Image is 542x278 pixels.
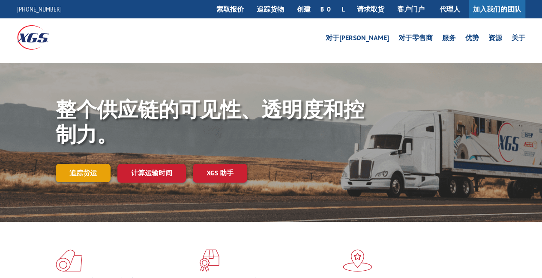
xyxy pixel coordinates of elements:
a: 服务 [442,35,456,44]
a: 对于零售商 [398,35,433,44]
font: 整个供应链的可见性、透明度和控制力。 [56,96,364,147]
a: XGS 助手 [193,164,247,182]
font: XGS 助手 [207,169,234,177]
font: 追踪货物 [257,5,284,13]
font: 计算运输时间 [131,169,172,177]
font: 索取报价 [216,5,244,13]
img: xgs-icon-旗舰分销模式-红色 [343,249,372,272]
a: 优势 [465,35,479,44]
font: 资源 [488,33,502,42]
a: 资源 [488,35,502,44]
a: [PHONE_NUMBER] [17,5,62,13]
font: 代理人 [440,5,460,13]
img: xgs 图标聚焦于地板红色 [199,249,219,272]
font: 加入我们的团队 [473,5,521,13]
font: 追踪货运 [69,169,97,177]
a: 对于[PERSON_NAME] [326,35,389,44]
font: 请求取货 [357,5,384,13]
a: 计算运输时间 [117,164,186,182]
font: 关于 [512,33,525,42]
font: 客户门户 [397,5,425,13]
font: 创建 BOL [297,5,344,13]
img: xgs-icon-total-供应链智能-红色 [56,249,82,272]
a: 关于 [512,35,525,44]
font: 对于[PERSON_NAME] [326,33,389,42]
font: 对于零售商 [398,33,433,42]
font: 优势 [465,33,479,42]
font: 服务 [442,33,456,42]
a: 追踪货运 [56,164,111,182]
